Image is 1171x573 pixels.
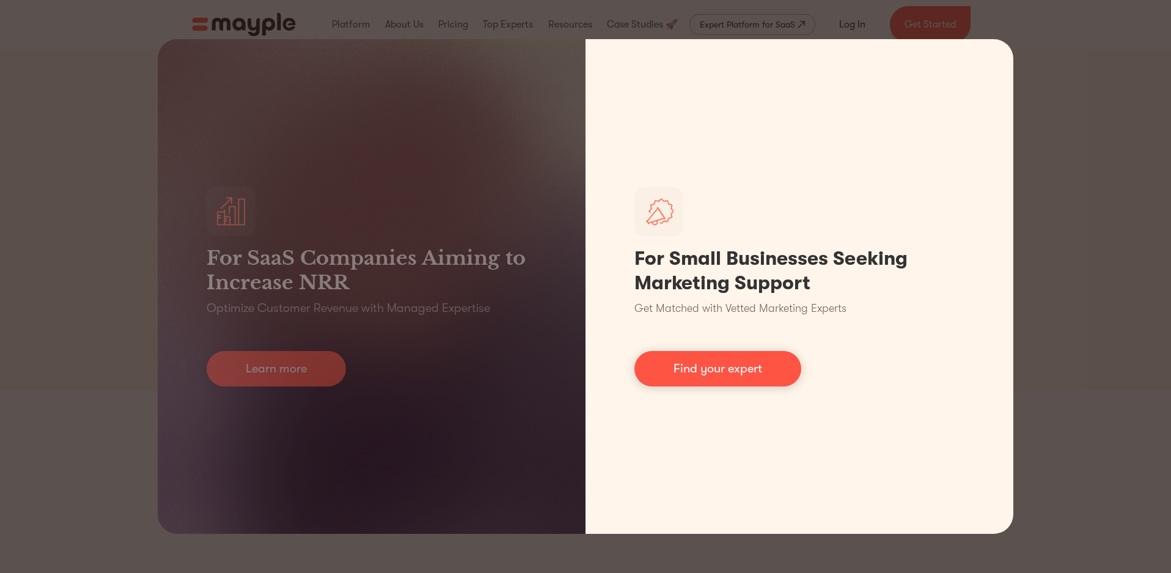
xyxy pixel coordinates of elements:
p: Get Matched with Vetted Marketing Experts [634,300,846,317]
p: Optimize Customer Revenue with Managed Expertise [207,300,490,317]
h1: For Small Businesses Seeking Marketing Support [634,246,964,295]
a: Find your expert [634,351,801,386]
h3: For SaaS Companies Aiming to Increase NRR [207,246,537,295]
a: Learn more [207,351,346,386]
